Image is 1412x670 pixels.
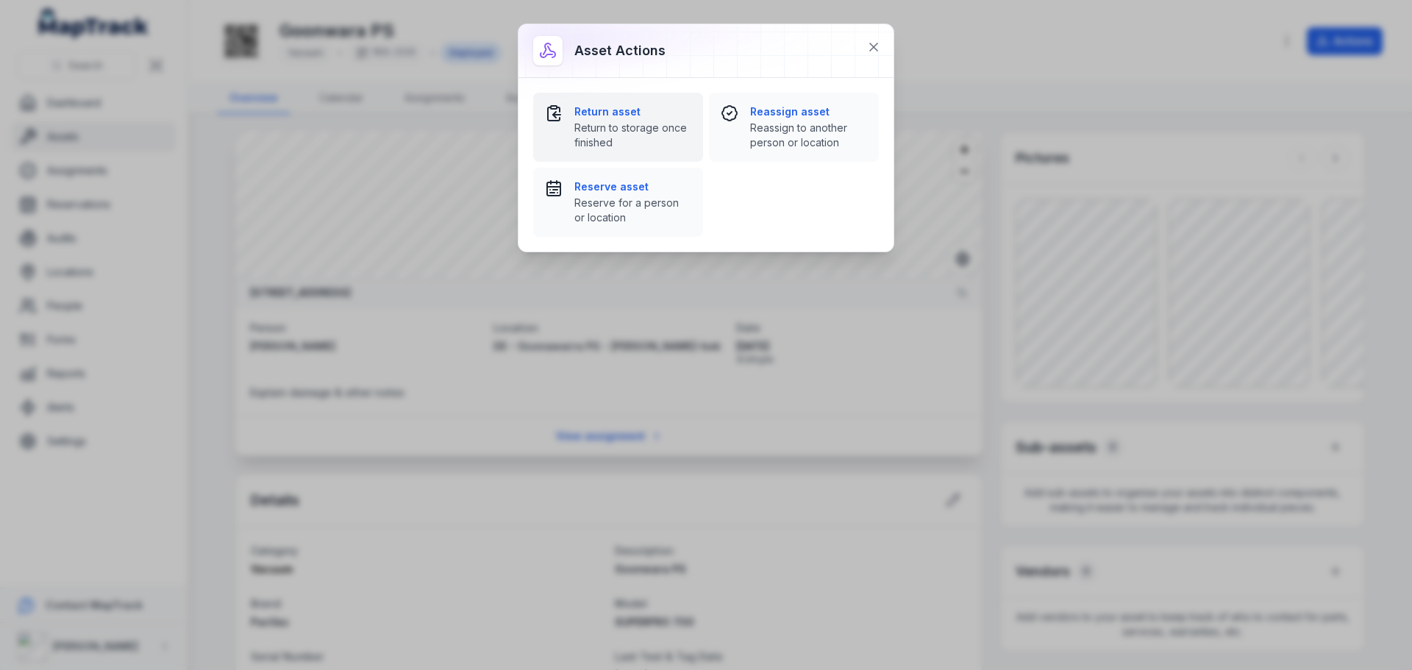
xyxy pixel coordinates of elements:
[574,40,666,61] h3: Asset actions
[574,179,691,194] strong: Reserve asset
[750,104,867,119] strong: Reassign asset
[709,93,879,162] button: Reassign assetReassign to another person or location
[533,93,703,162] button: Return assetReturn to storage once finished
[574,104,691,119] strong: Return asset
[533,168,703,237] button: Reserve assetReserve for a person or location
[750,121,867,150] span: Reassign to another person or location
[574,121,691,150] span: Return to storage once finished
[574,196,691,225] span: Reserve for a person or location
